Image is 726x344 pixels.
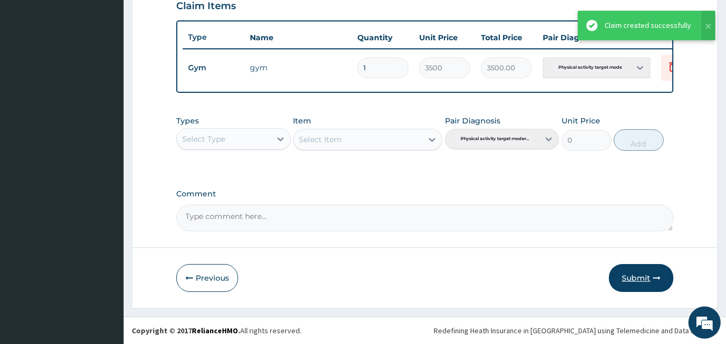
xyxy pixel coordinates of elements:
div: Chat with us now [56,60,181,74]
label: Unit Price [562,115,600,126]
th: Total Price [476,27,537,48]
footer: All rights reserved. [124,317,726,344]
button: Previous [176,264,238,292]
textarea: Type your message and hit 'Enter' [5,230,205,267]
strong: Copyright © 2017 . [132,326,240,335]
a: RelianceHMO [192,326,238,335]
th: Pair Diagnosis [537,27,656,48]
td: gym [245,57,352,78]
td: Gym [183,58,245,78]
th: Unit Price [414,27,476,48]
label: Item [293,115,311,126]
span: We're online! [62,104,148,212]
th: Type [183,27,245,47]
button: Submit [609,264,673,292]
div: Claim created successfully [605,20,691,31]
label: Types [176,116,199,126]
th: Quantity [352,27,414,48]
label: Pair Diagnosis [445,115,500,126]
div: Redefining Heath Insurance in [GEOGRAPHIC_DATA] using Telemedicine and Data Science! [434,325,718,336]
button: Add [614,129,664,151]
div: Select Type [182,134,225,144]
h3: Claim Items [176,1,236,12]
th: Name [245,27,352,48]
img: d_794563401_company_1708531726252_794563401 [20,54,44,80]
div: Minimize live chat window [176,5,202,31]
label: Comment [176,189,674,199]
